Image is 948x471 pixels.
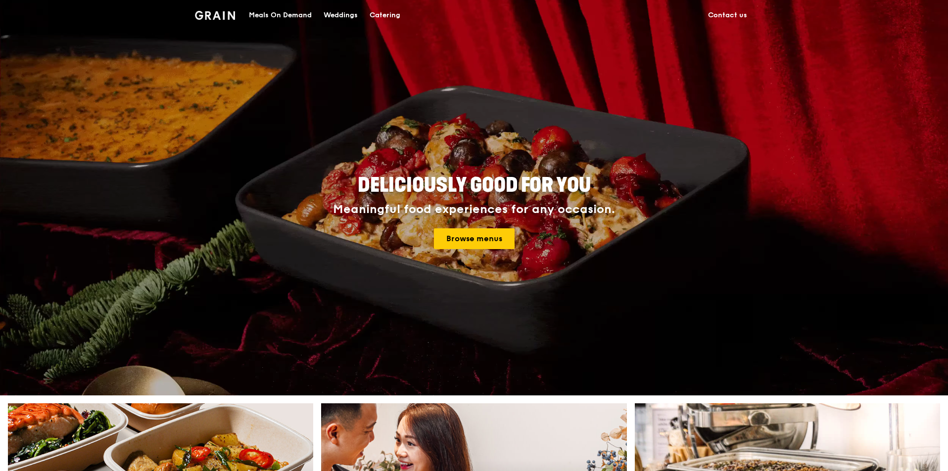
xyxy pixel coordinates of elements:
a: Weddings [318,0,364,30]
a: Contact us [702,0,753,30]
span: Deliciously good for you [358,173,591,197]
a: Browse menus [434,228,515,249]
div: Catering [370,0,400,30]
a: Catering [364,0,406,30]
div: Meaningful food experiences for any occasion. [296,203,652,216]
img: Grain [195,11,235,20]
div: Meals On Demand [249,0,312,30]
div: Weddings [324,0,358,30]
